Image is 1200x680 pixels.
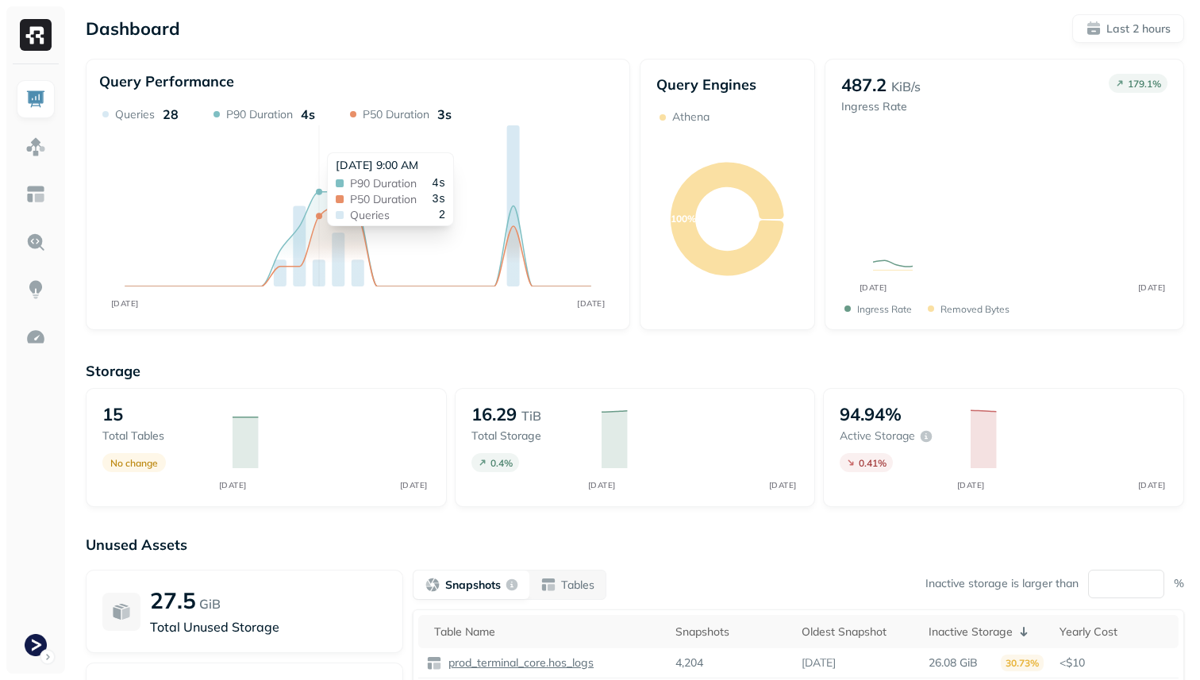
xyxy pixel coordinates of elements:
[350,194,417,205] span: P50 Duration
[350,178,417,189] span: P90 Duration
[840,403,902,425] p: 94.94%
[956,480,984,490] tspan: [DATE]
[675,655,703,670] p: 4,204
[25,634,47,656] img: Terminal
[20,19,52,51] img: Ryft
[1128,78,1161,90] p: 179.1 %
[111,298,139,309] tspan: [DATE]
[929,624,1013,640] p: Inactive Storage
[672,109,710,125] p: Athena
[802,624,912,640] div: Oldest Snapshot
[841,99,921,114] p: Ingress Rate
[86,17,180,40] p: Dashboard
[434,624,660,640] div: Table Name
[150,617,387,636] p: Total Unused Storage
[1137,480,1165,490] tspan: [DATE]
[1137,282,1165,293] tspan: [DATE]
[1106,21,1171,36] p: Last 2 hours
[363,107,429,122] p: P50 Duration
[432,194,445,205] span: 3s
[102,428,217,444] p: Total tables
[226,107,293,122] p: P90 Duration
[400,480,428,490] tspan: [DATE]
[671,213,696,225] text: 100%
[859,282,887,293] tspan: [DATE]
[350,209,390,221] span: Queries
[426,655,442,671] img: table
[1174,576,1184,591] p: %
[588,480,616,490] tspan: [DATE]
[86,536,1184,554] p: Unused Assets
[25,136,46,157] img: Assets
[857,303,912,315] p: Ingress Rate
[25,184,46,205] img: Asset Explorer
[490,457,513,469] p: 0.4 %
[1060,624,1171,640] div: Yearly Cost
[115,107,155,122] p: Queries
[199,594,221,613] p: GiB
[102,403,123,425] p: 15
[437,106,452,122] p: 3s
[25,327,46,348] img: Optimization
[769,480,797,490] tspan: [DATE]
[940,303,1010,315] p: Removed bytes
[840,428,915,444] p: Active storage
[163,106,179,122] p: 28
[925,576,1079,591] p: Inactive storage is larger than
[1060,655,1171,670] p: <$10
[86,362,1184,380] p: Storage
[336,158,445,173] div: [DATE] 9:00 AM
[439,209,445,221] span: 2
[442,655,594,670] a: prod_terminal_core.hos_logs
[859,457,887,469] p: 0.41 %
[577,298,605,309] tspan: [DATE]
[675,624,786,640] div: Snapshots
[802,655,836,670] p: [DATE]
[99,72,234,90] p: Query Performance
[25,89,46,109] img: Dashboard
[1072,14,1184,43] button: Last 2 hours
[150,586,196,614] p: 27.5
[445,655,594,670] p: prod_terminal_core.hos_logs
[301,106,315,122] p: 4s
[561,578,594,593] p: Tables
[25,232,46,252] img: Query Explorer
[110,457,158,469] p: No change
[219,480,247,490] tspan: [DATE]
[432,178,445,189] span: 4s
[1001,655,1044,671] p: 30.73%
[656,75,798,94] p: Query Engines
[891,77,921,96] p: KiB/s
[25,279,46,300] img: Insights
[445,578,501,593] p: Snapshots
[471,403,517,425] p: 16.29
[841,74,887,96] p: 487.2
[929,655,978,670] p: 26.08 GiB
[471,428,586,444] p: Total storage
[521,406,541,425] p: TiB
